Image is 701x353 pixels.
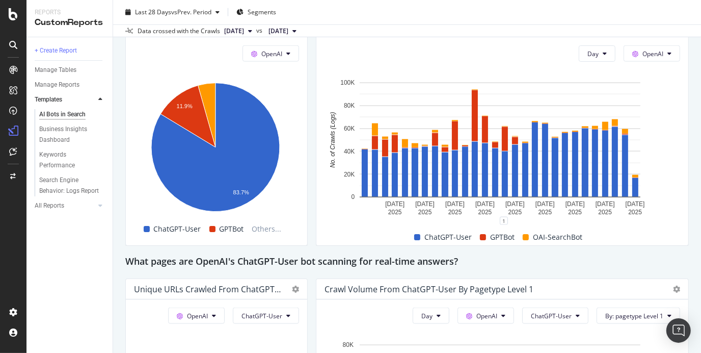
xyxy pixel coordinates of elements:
text: 11.9% [177,103,193,109]
a: Manage Reports [35,80,105,90]
span: Segments [248,8,276,16]
div: CustomReports [35,17,104,29]
div: What pages are OpenAI's ChatGPT-User bot scanning for real-time answers? [125,254,689,270]
text: 2025 [418,209,432,216]
button: OpenAI [168,308,225,324]
text: 60K [344,125,355,132]
div: Reports [35,8,104,17]
a: Manage Tables [35,65,105,75]
svg: A chart. [325,78,676,221]
text: 83.7% [233,189,249,195]
div: Manage Tables [35,65,76,75]
span: ChatGPT-User [424,231,472,243]
span: ChatGPT-User [154,223,201,235]
span: ChatGPT-User [241,312,282,320]
div: Keywords Performance [39,149,96,171]
text: No. of Crawls (Logs) [329,112,336,167]
text: 40K [344,148,355,155]
text: [DATE] [535,200,555,208]
span: OpenAI [261,49,282,58]
button: ChatGPT-User [233,308,299,324]
text: [DATE] [415,200,435,208]
span: OpenAI [476,312,497,320]
text: [DATE] [475,200,495,208]
a: Keywords Performance [39,149,105,171]
text: [DATE] [565,200,585,208]
span: OpenAI [187,312,208,320]
span: vs [256,26,264,35]
text: 2025 [388,209,402,216]
text: 2025 [628,209,642,216]
span: Others... [248,223,286,235]
a: Search Engine Behavior: Logs Report [39,175,105,196]
a: Templates [35,94,95,105]
div: Data crossed with the Crawls [138,27,220,36]
text: 20K [344,170,355,178]
span: GPTBot [490,231,515,243]
text: 100K [340,79,355,86]
text: 0 [352,193,355,200]
div: All Reports [35,200,64,211]
button: [DATE] [220,25,256,37]
span: ChatGPT-User [531,312,572,320]
div: + Create Report [35,45,77,56]
div: Open Intercom Messenger [666,318,691,343]
button: [DATE] [264,25,301,37]
button: Day [413,308,449,324]
h2: What pages are OpenAI's ChatGPT-User bot scanning for real-time answers? [125,254,458,270]
div: Crawl Volume from ChatGPT-User by pagetype Level 1 [325,284,533,294]
span: By: pagetype Level 1 [605,312,663,320]
text: [DATE] [596,200,615,208]
button: Segments [232,4,280,20]
button: OpenAI [624,45,680,62]
span: OAI-SearchBot [533,231,582,243]
button: Last 28 DaysvsPrev. Period [121,4,224,20]
span: 2025 Aug. 14th [224,27,244,36]
span: Last 28 Days [135,8,171,16]
span: Day [421,312,433,320]
div: Templates [35,94,62,105]
div: 1 [500,217,508,225]
text: 2025 [508,209,522,216]
a: Business Insights Dashboard [39,124,105,145]
button: ChatGPT-User [522,308,588,324]
svg: A chart. [134,78,297,221]
text: 2025 [598,209,612,216]
span: 2025 Jul. 17th [268,27,288,36]
text: [DATE] [385,200,405,208]
text: 2025 [538,209,552,216]
button: OpenAI [242,45,299,62]
text: 2025 [478,209,492,216]
div: AI Bots in Search [39,109,86,120]
a: All Reports [35,200,95,211]
button: OpenAI [457,308,514,324]
div: Business Insights Dashboard [39,124,98,145]
a: + Create Report [35,45,105,56]
button: Day [579,45,615,62]
text: [DATE] [626,200,645,208]
text: [DATE] [445,200,465,208]
div: Unique URLs Crawled from ChatGPT-User [134,284,282,294]
text: 80K [344,102,355,109]
div: Manage Reports [35,80,79,90]
text: 80K [343,341,354,348]
text: [DATE] [505,200,525,208]
div: Crawl Volume by OpenAIDayOpenAIA chart.1ChatGPT-UserGPTBotOAI-SearchBot [316,16,689,246]
text: 2025 [568,209,582,216]
div: Search Engine Behavior: Logs Report [39,175,99,196]
span: GPTBot [220,223,244,235]
text: 2025 [448,209,462,216]
button: By: pagetype Level 1 [597,308,680,324]
span: OpenAI [642,49,663,58]
span: vs Prev. Period [171,8,211,16]
a: AI Bots in Search [39,109,105,120]
span: Day [587,49,599,58]
div: Crawl Volume by OpenAIOpenAIA chart.ChatGPT-UserGPTBotOthers... [125,16,308,246]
